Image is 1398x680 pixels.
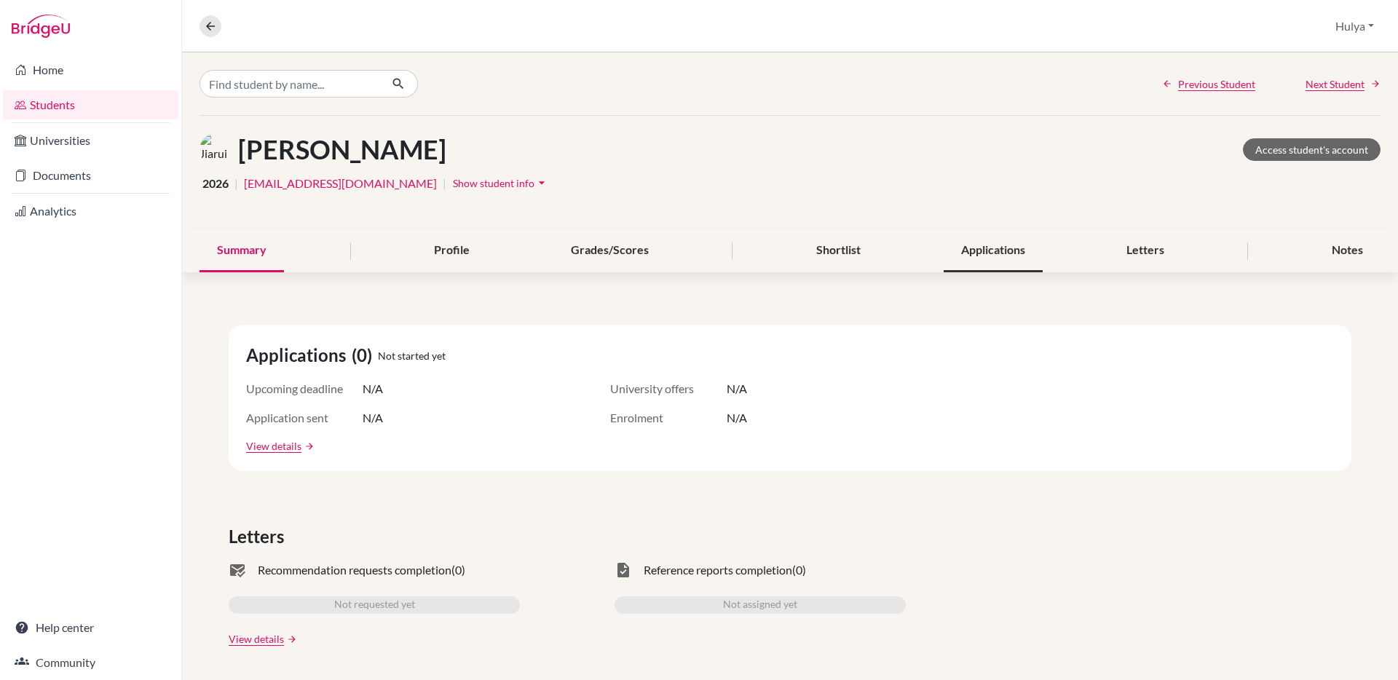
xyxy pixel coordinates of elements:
span: Next Student [1306,76,1365,92]
span: Previous Student [1178,76,1255,92]
span: University offers [610,380,727,398]
a: Next Student [1306,76,1381,92]
button: Hulya [1329,12,1381,40]
div: Profile [416,229,487,272]
span: (0) [352,342,378,368]
span: (0) [451,561,465,579]
span: N/A [363,409,383,427]
span: N/A [727,380,747,398]
div: Notes [1314,229,1381,272]
a: Access student's account [1243,138,1381,161]
a: View details [246,438,301,454]
a: [EMAIL_ADDRESS][DOMAIN_NAME] [244,175,437,192]
span: task [615,561,632,579]
span: Applications [246,342,352,368]
span: Application sent [246,409,363,427]
button: Show student infoarrow_drop_down [452,172,550,194]
input: Find student by name... [200,70,380,98]
img: Bridge-U [12,15,70,38]
span: Letters [229,523,290,550]
span: | [443,175,446,192]
div: Grades/Scores [553,229,666,272]
span: 2026 [202,175,229,192]
a: Community [3,648,178,677]
span: mark_email_read [229,561,246,579]
span: Not requested yet [334,596,415,614]
span: Not started yet [378,348,446,363]
h1: [PERSON_NAME] [238,134,446,165]
a: Analytics [3,197,178,226]
a: Previous Student [1162,76,1255,92]
a: Documents [3,161,178,190]
span: Recommendation requests completion [258,561,451,579]
span: (0) [792,561,806,579]
span: N/A [363,380,383,398]
a: arrow_forward [284,634,297,644]
a: Home [3,55,178,84]
span: Reference reports completion [644,561,792,579]
a: Universities [3,126,178,155]
a: arrow_forward [301,441,315,451]
div: Summary [200,229,284,272]
img: Jiarui Cao's avatar [200,133,232,166]
a: Help center [3,613,178,642]
span: Not assigned yet [723,596,797,614]
span: | [234,175,238,192]
div: Applications [944,229,1043,272]
span: Enrolment [610,409,727,427]
span: Show student info [453,177,534,189]
a: Students [3,90,178,119]
div: Letters [1109,229,1182,272]
a: View details [229,631,284,647]
span: N/A [727,409,747,427]
i: arrow_drop_down [534,175,549,190]
span: Upcoming deadline [246,380,363,398]
div: Shortlist [799,229,878,272]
